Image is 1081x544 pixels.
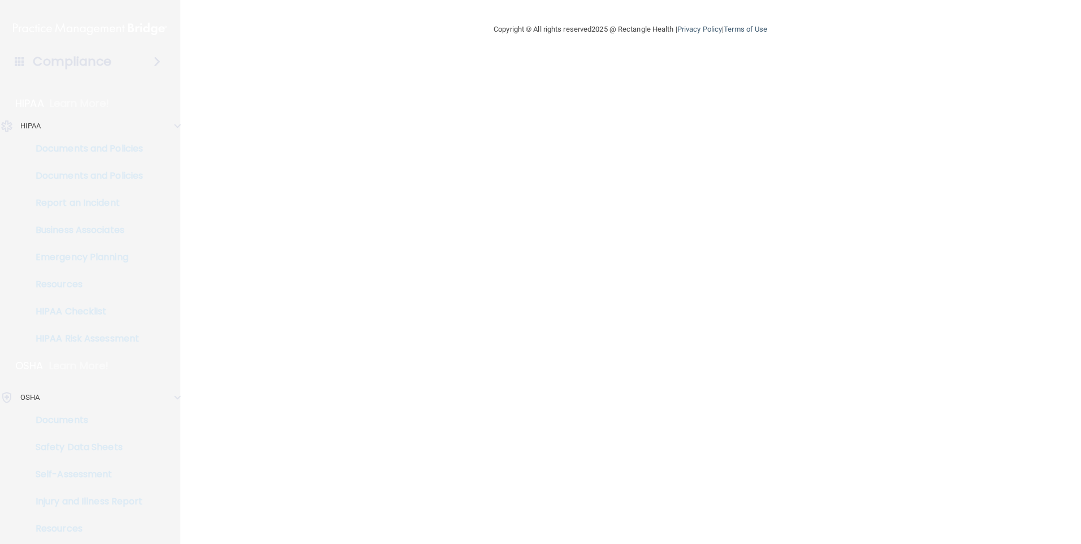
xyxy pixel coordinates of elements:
[7,469,162,480] p: Self-Assessment
[7,170,162,182] p: Documents and Policies
[49,359,109,373] p: Learn More!
[15,359,44,373] p: OSHA
[7,333,162,344] p: HIPAA Risk Assessment
[424,11,837,48] div: Copyright © All rights reserved 2025 @ Rectangle Health | |
[20,119,41,133] p: HIPAA
[33,54,111,70] h4: Compliance
[7,252,162,263] p: Emergency Planning
[7,523,162,534] p: Resources
[7,224,162,236] p: Business Associates
[7,143,162,154] p: Documents and Policies
[15,97,44,110] p: HIPAA
[7,306,162,317] p: HIPAA Checklist
[7,279,162,290] p: Resources
[724,25,767,33] a: Terms of Use
[7,197,162,209] p: Report an Incident
[50,97,110,110] p: Learn More!
[13,18,167,40] img: PMB logo
[7,496,162,507] p: Injury and Illness Report
[20,391,40,404] p: OSHA
[7,442,162,453] p: Safety Data Sheets
[677,25,722,33] a: Privacy Policy
[7,415,162,426] p: Documents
